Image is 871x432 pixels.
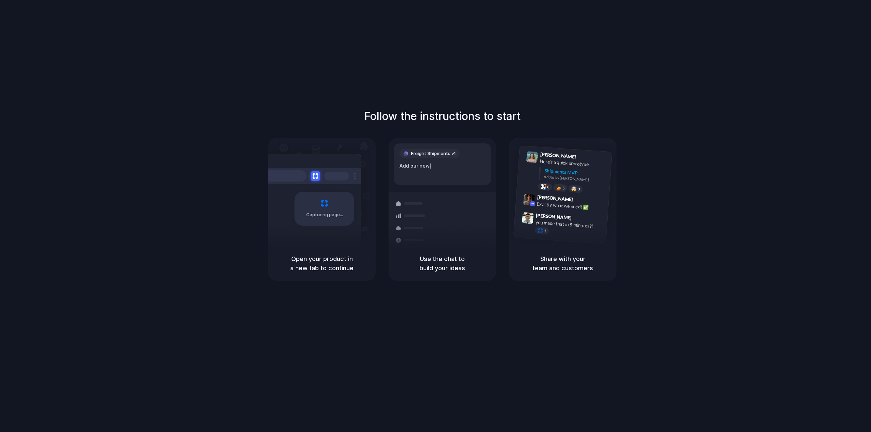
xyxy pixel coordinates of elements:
[544,229,546,233] span: 1
[276,254,367,273] h5: Open your product in a new tab to continue
[536,212,572,222] span: [PERSON_NAME]
[535,219,603,230] div: you made that in 5 minutes?!
[571,186,577,191] div: 🤯
[540,151,576,160] span: [PERSON_NAME]
[575,196,589,205] span: 9:42 AM
[547,185,549,189] span: 8
[574,215,588,223] span: 9:47 AM
[578,154,592,162] span: 9:41 AM
[306,211,344,218] span: Capturing page
[540,158,608,169] div: Here's a quick prototype
[537,200,605,212] div: Exactly what we need! ✅
[544,174,606,184] div: Added by [PERSON_NAME]
[562,186,565,190] span: 5
[517,254,608,273] h5: Share with your team and customers
[544,167,607,178] div: Shipments MVP
[399,162,486,170] div: Add our new
[537,193,573,203] span: [PERSON_NAME]
[411,150,456,157] span: Freight Shipments v1
[397,254,488,273] h5: Use the chat to build your ideas
[364,108,521,124] h1: Follow the instructions to start
[578,187,580,191] span: 3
